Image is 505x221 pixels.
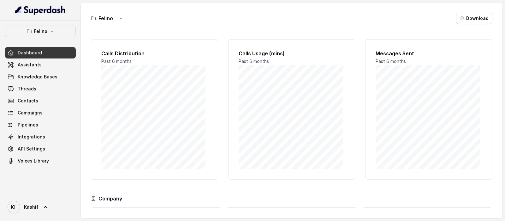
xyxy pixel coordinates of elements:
[5,83,76,95] a: Threads
[5,155,76,167] a: Voices Library
[18,146,45,152] span: API Settings
[18,110,43,116] span: Campaigns
[239,50,345,57] h2: Calls Usage (mins)
[5,95,76,107] a: Contacts
[18,98,38,104] span: Contacts
[5,143,76,155] a: API Settings
[11,204,17,211] text: KL
[239,58,269,64] span: Past 6 months
[98,195,122,202] h3: Company
[18,134,45,140] span: Integrations
[18,122,38,128] span: Pipelines
[5,26,76,37] button: Felino
[376,58,406,64] span: Past 6 months
[18,158,49,164] span: Voices Library
[15,5,66,15] img: light.svg
[24,204,39,210] span: Kashif
[18,86,36,92] span: Threads
[18,62,42,68] span: Assistants
[5,59,76,71] a: Assistants
[34,28,47,35] p: Felino
[98,15,113,22] h3: Felino
[456,13,492,24] button: Download
[5,47,76,58] a: Dashboard
[5,119,76,131] a: Pipelines
[376,50,482,57] h2: Messages Sent
[18,74,57,80] span: Knowledge Bases
[5,198,76,216] a: Kashif
[18,50,42,56] span: Dashboard
[5,71,76,83] a: Knowledge Bases
[101,58,132,64] span: Past 6 months
[5,131,76,143] a: Integrations
[5,107,76,119] a: Campaigns
[101,50,208,57] h2: Calls Distribution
